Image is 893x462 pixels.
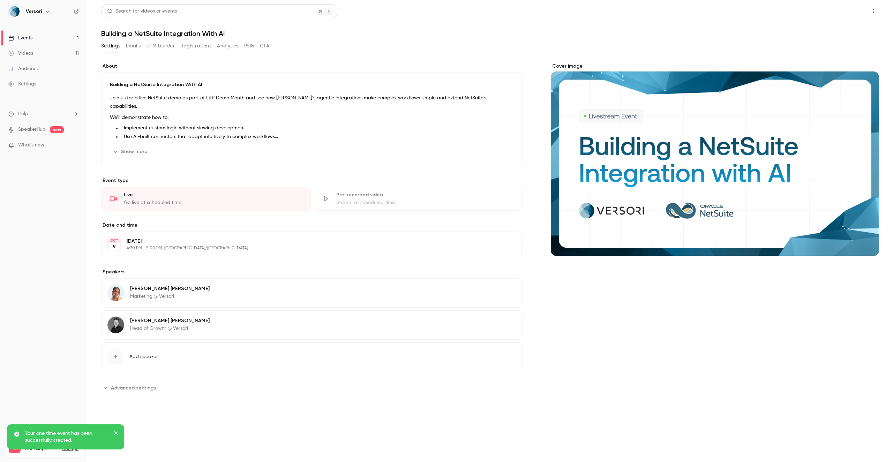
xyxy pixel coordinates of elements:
p: Marketing @ Versori [130,293,210,300]
div: Events [8,35,32,41]
p: 4:30 PM - 5:00 PM, [GEOGRAPHIC_DATA]/[GEOGRAPHIC_DATA] [127,245,486,251]
h6: Versori [26,8,42,15]
label: About [101,63,523,70]
section: Advanced settings [101,382,523,393]
p: [DATE] [127,238,486,245]
button: Add speaker [101,342,523,371]
span: Help [18,110,28,118]
p: [PERSON_NAME] [PERSON_NAME] [130,317,210,324]
p: 9 [113,243,116,250]
div: Videos [8,50,33,57]
p: Head of Growth @ Versori [130,325,210,332]
li: Use AI-built connectors that adapt intuitively to complex workflows [121,133,514,141]
p: [PERSON_NAME] [PERSON_NAME] [130,285,210,292]
button: Share [835,4,862,18]
span: What's new [18,142,44,149]
div: Stream at scheduled time [336,199,515,206]
p: Event type [101,177,523,184]
img: Versori [9,6,20,17]
div: Settings [8,81,36,88]
span: new [50,126,64,133]
button: Polls [244,40,254,52]
iframe: Noticeable Trigger [70,142,79,149]
button: CTA [260,40,269,52]
label: Cover image [551,63,879,70]
li: Implement custom logic without slowing development [121,124,514,132]
p: Your one time event has been successfully created. [25,430,109,444]
div: Live [124,191,302,198]
div: sophie Burgess[PERSON_NAME] [PERSON_NAME]Marketing @ Versori [101,278,523,308]
div: George Goodfellow[PERSON_NAME] [PERSON_NAME]Head of Growth @ Versori [101,310,523,340]
h1: Building a NetSuite Integration With AI [101,29,879,38]
button: Settings [101,40,120,52]
div: Go live at scheduled time [124,199,302,206]
p: We’ll demonstrate how to: [110,113,514,122]
div: Pre-recorded videoStream at scheduled time [314,187,523,211]
img: sophie Burgess [107,285,124,301]
button: Show more [110,146,152,157]
div: Search for videos or events [107,8,177,15]
label: Speakers [101,268,523,275]
button: close [114,430,119,438]
button: Registrations [180,40,211,52]
div: LiveGo live at scheduled time [101,187,311,211]
button: Analytics [217,40,239,52]
li: help-dropdown-opener [8,110,79,118]
div: OCT [108,238,120,243]
div: Pre-recorded video [336,191,515,198]
a: SpeakerHub [18,126,46,133]
img: George Goodfellow [107,317,124,333]
button: UTM builder [147,40,175,52]
button: Advanced settings [101,382,160,393]
p: Join us for a live NetSuite demo as part of ERP Demo Month and see how [PERSON_NAME]’s agentic in... [110,94,514,111]
div: Audience [8,65,39,72]
section: Cover image [551,63,879,256]
button: Emails [126,40,141,52]
p: Building a NetSuite Integration With AI [110,81,514,88]
span: Advanced settings [111,384,156,392]
span: Add speaker [129,353,158,360]
label: Date and time [101,222,523,229]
